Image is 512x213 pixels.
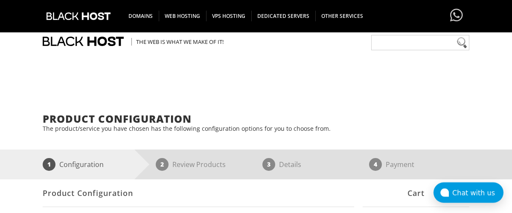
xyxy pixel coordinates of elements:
[279,158,301,171] p: Details
[122,11,159,21] span: DOMAINS
[159,11,207,21] span: WEB HOSTING
[386,158,414,171] p: Payment
[43,179,354,207] div: Product Configuration
[43,124,469,132] p: The product/service you have chosen has the following configuration options for you to choose from.
[262,158,275,171] span: 3
[156,158,169,171] span: 2
[251,11,316,21] span: DEDICATED SERVERS
[369,158,382,171] span: 4
[371,35,469,50] input: Need help?
[452,189,503,197] div: Chat with us
[433,182,503,203] button: Chat with us
[172,158,226,171] p: Review Products
[363,179,469,207] div: Cart
[43,158,55,171] span: 1
[315,11,369,21] span: OTHER SERVICES
[43,113,469,124] h1: Product Configuration
[131,38,224,46] span: The Web is what we make of it!
[59,158,104,171] p: Configuration
[206,11,252,21] span: VPS HOSTING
